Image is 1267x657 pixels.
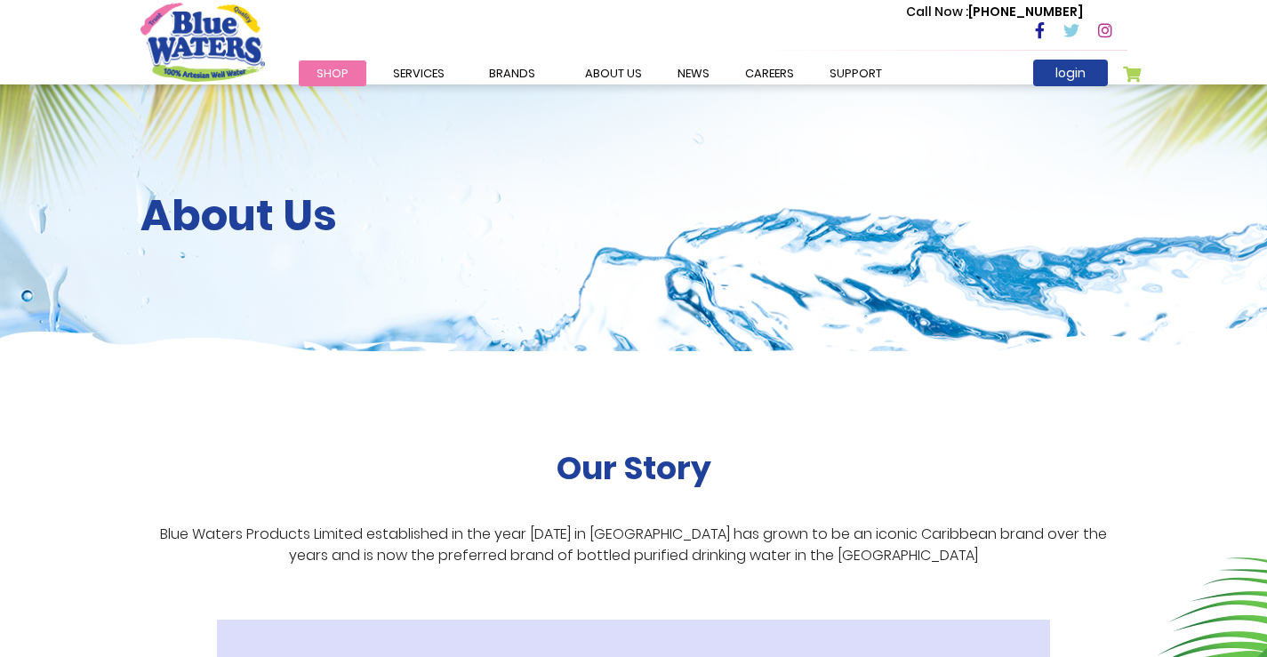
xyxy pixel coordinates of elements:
[140,190,1127,242] h2: About Us
[906,3,1083,21] p: [PHONE_NUMBER]
[567,60,660,86] a: about us
[1033,60,1108,86] a: login
[727,60,812,86] a: careers
[317,65,349,82] span: Shop
[812,60,900,86] a: support
[393,65,445,82] span: Services
[557,449,711,487] h2: Our Story
[906,3,968,20] span: Call Now :
[660,60,727,86] a: News
[140,524,1127,566] p: Blue Waters Products Limited established in the year [DATE] in [GEOGRAPHIC_DATA] has grown to be ...
[140,3,265,81] a: store logo
[489,65,535,82] span: Brands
